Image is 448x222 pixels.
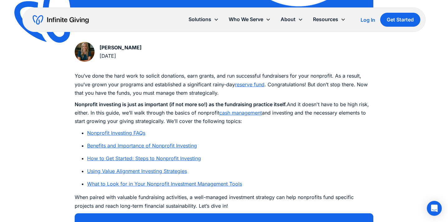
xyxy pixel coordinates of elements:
[184,13,224,26] div: Solutions
[87,143,197,149] a: Benefits and Importance of Nonprofit Investing
[276,13,308,26] div: About
[313,15,338,24] div: Resources
[427,201,442,216] div: Open Intercom Messenger
[87,181,242,187] a: What to Look for in Your Nonprofit Investment Management Tools
[281,15,296,24] div: About
[308,13,351,26] div: Resources
[87,168,187,174] a: Using Value Alignment Investing Strategies
[361,17,375,22] div: Log In
[100,43,142,52] div: [PERSON_NAME]
[75,42,142,62] a: [PERSON_NAME][DATE]
[33,15,89,25] a: home
[87,130,145,136] a: Nonprofit Investing FAQs
[75,101,287,107] strong: Nonprofit investing is just as important (if not more so!) as the fundraising practice itself.
[219,110,262,116] a: cash management
[229,15,263,24] div: Who We Serve
[75,193,373,210] p: When paired with valuable fundraising activities, a well-managed investment strategy can help non...
[100,52,142,60] div: [DATE]
[87,155,201,161] a: How to Get Started: Steps to Nonprofit Investing
[235,81,264,88] a: reserve fund
[189,15,211,24] div: Solutions
[361,16,375,24] a: Log In
[380,13,420,27] a: Get Started
[75,72,373,97] p: You’ve done the hard work to solicit donations, earn grants, and run successful fundraisers for y...
[75,100,373,126] p: And it doesn't have to be high risk, either. In this guide, we’ll walk through the basics of nonp...
[224,13,276,26] div: Who We Serve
